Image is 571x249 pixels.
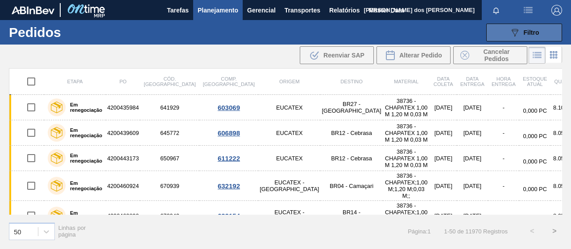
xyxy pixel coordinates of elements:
[444,228,508,235] span: 1 - 50 de 11970 Registros
[201,104,257,111] div: 603069
[203,76,255,87] span: Comp. [GEOGRAPHIC_DATA]
[66,180,102,191] label: Em renegociação
[106,146,140,171] td: 4200443173
[523,158,547,165] span: 0,000 PC
[320,171,382,201] td: BR04 - Camaçari
[430,95,457,120] td: [DATE]
[140,120,199,146] td: 645772
[167,5,189,16] span: Tarefas
[67,79,83,84] span: Etapa
[488,146,519,171] td: -
[434,76,453,87] span: Data coleta
[258,201,320,231] td: EUCATEX - [GEOGRAPHIC_DATA]
[329,5,360,16] span: Relatórios
[201,155,257,162] div: 611222
[523,76,547,87] span: Estoque atual
[140,146,199,171] td: 650967
[430,171,457,201] td: [DATE]
[408,228,430,235] span: Página : 1
[258,95,320,120] td: EUCATEX
[106,201,140,231] td: 4200460890
[524,29,539,36] span: Filtro
[383,146,430,171] td: 38736 - CHAPATEX 1,00 M 1,20 M 0,03 M
[201,212,257,220] div: 632154
[488,95,519,120] td: -
[523,5,534,16] img: userActions
[340,79,363,84] span: Destino
[430,146,457,171] td: [DATE]
[383,171,430,201] td: 38736 - CHAPATEX;1,00 M;1,20 M;0,03 M;;
[488,201,519,231] td: -
[66,127,102,138] label: Em renegociação
[258,171,320,201] td: EUCATEX - [GEOGRAPHIC_DATA]
[144,76,195,87] span: Cód. [GEOGRAPHIC_DATA]
[140,171,199,201] td: 670939
[383,201,430,231] td: 38736 - CHAPATEX;1,00 M;1,20 M;0,03 M;;
[523,107,547,114] span: 0,000 PC
[140,201,199,231] td: 670942
[258,120,320,146] td: EUCATEX
[399,52,442,59] span: Alterar Pedido
[457,171,488,201] td: [DATE]
[201,129,257,137] div: 606898
[394,79,418,84] span: Material
[58,225,86,238] span: Linhas por página
[377,46,451,64] div: Alterar Pedido
[12,6,54,14] img: TNhmsLtSVTkK8tSr43FrP2fwEKptu5GPRR3wAAAABJRU5ErkJggg==
[66,102,102,113] label: Em renegociação
[383,120,430,146] td: 38736 - CHAPATEX 1,00 M 1,20 M 0,03 M
[486,24,562,41] button: Filtro
[453,46,527,64] div: Cancelar Pedidos em Massa
[201,182,257,190] div: 632192
[430,120,457,146] td: [DATE]
[529,47,546,64] div: Visão em Lista
[521,220,543,242] button: <
[320,120,382,146] td: BR12 - Cebrasa
[106,171,140,201] td: 4200460924
[453,46,527,64] button: Cancelar Pedidos
[457,95,488,120] td: [DATE]
[551,5,562,16] img: Logout
[66,153,102,163] label: Em renegociação
[488,120,519,146] td: -
[492,76,516,87] span: Hora Entrega
[457,120,488,146] td: [DATE]
[279,79,299,84] span: Origem
[14,228,21,235] div: 50
[9,27,132,37] h1: Pedidos
[106,95,140,120] td: 4200435984
[457,201,488,231] td: [DATE]
[140,95,199,120] td: 641929
[323,52,364,59] span: Reenviar SAP
[66,210,102,221] label: Em renegociação
[320,201,382,231] td: BR14 - [GEOGRAPHIC_DATA]
[457,146,488,171] td: [DATE]
[198,5,238,16] span: Planejamento
[546,47,562,64] div: Visão em Cards
[543,220,566,242] button: >
[247,5,276,16] span: Gerencial
[258,146,320,171] td: EUCATEX
[106,120,140,146] td: 4200439609
[300,46,374,64] div: Reenviar SAP
[120,79,127,84] span: PO
[383,95,430,120] td: 38736 - CHAPATEX 1,00 M 1,20 M 0,03 M
[460,76,484,87] span: Data entrega
[523,186,547,192] span: 0,000 PC
[320,95,382,120] td: BR27 - [GEOGRAPHIC_DATA]
[488,171,519,201] td: -
[523,133,547,139] span: 0,000 PC
[482,4,510,16] button: Notificações
[320,146,382,171] td: BR12 - Cebrasa
[473,48,520,62] span: Cancelar Pedidos
[430,201,457,231] td: [DATE]
[285,5,320,16] span: Transportes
